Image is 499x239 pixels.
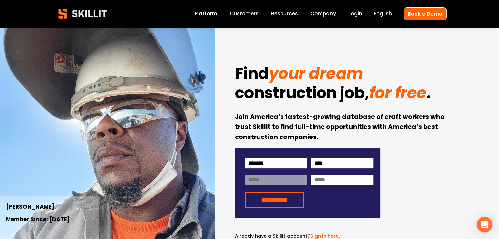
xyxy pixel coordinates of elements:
[271,10,298,17] span: Resources
[374,9,392,18] div: language picker
[369,82,426,104] em: for free
[6,215,70,223] strong: Member Since: [DATE]
[230,9,259,18] a: Customers
[404,7,447,20] a: Book a Demo
[235,82,369,104] strong: construction job,
[269,63,363,84] em: your dream
[374,10,392,17] span: English
[235,63,269,84] strong: Find
[53,4,113,24] img: Skillit
[348,9,362,18] a: Login
[271,9,298,18] a: folder dropdown
[195,9,217,18] a: Platform
[426,82,431,104] strong: .
[235,112,446,141] strong: Join America’s fastest-growing database of craft workers who trust Skillit to find full-time oppo...
[6,203,56,211] strong: [PERSON_NAME].
[477,217,492,232] div: Open Intercom Messenger
[310,9,336,18] a: Company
